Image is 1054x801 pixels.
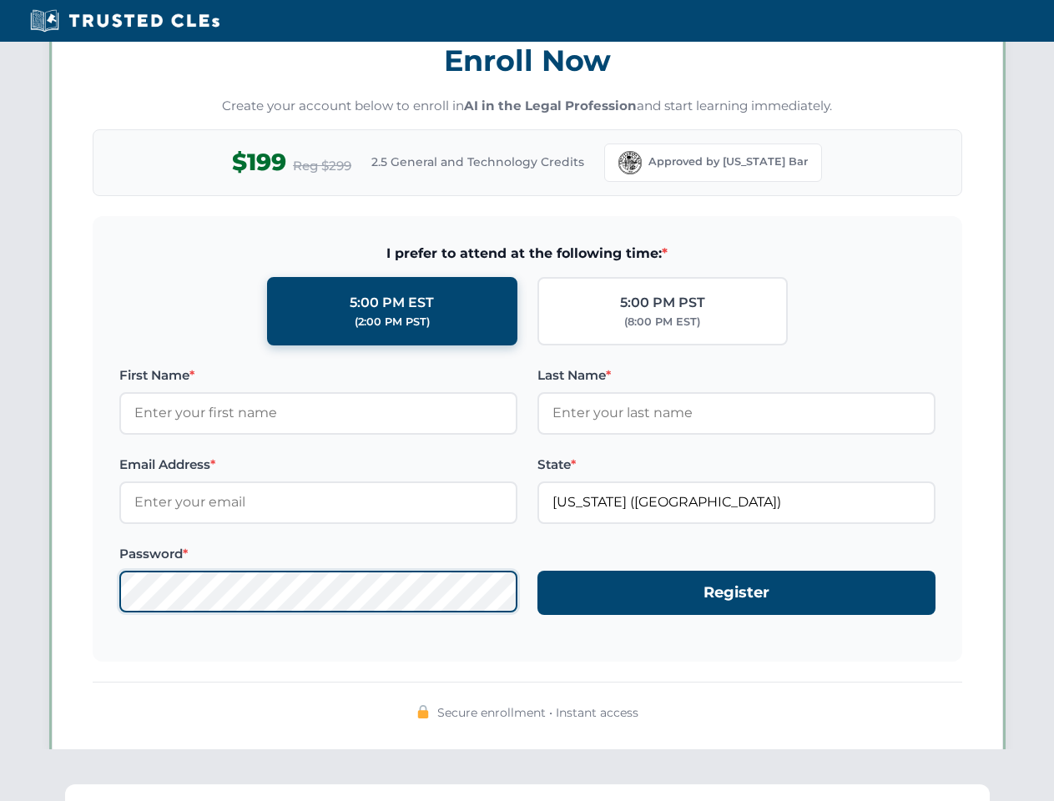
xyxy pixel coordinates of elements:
[624,314,700,330] div: (8:00 PM EST)
[437,703,638,722] span: Secure enrollment • Instant access
[119,392,517,434] input: Enter your first name
[350,292,434,314] div: 5:00 PM EST
[537,455,935,475] label: State
[93,34,962,87] h3: Enroll Now
[537,365,935,385] label: Last Name
[119,243,935,264] span: I prefer to attend at the following time:
[93,97,962,116] p: Create your account below to enroll in and start learning immediately.
[119,365,517,385] label: First Name
[293,156,351,176] span: Reg $299
[537,571,935,615] button: Register
[119,544,517,564] label: Password
[537,392,935,434] input: Enter your last name
[537,481,935,523] input: Florida (FL)
[25,8,224,33] img: Trusted CLEs
[232,144,286,181] span: $199
[119,455,517,475] label: Email Address
[620,292,705,314] div: 5:00 PM PST
[371,153,584,171] span: 2.5 General and Technology Credits
[648,154,808,170] span: Approved by [US_STATE] Bar
[416,705,430,718] img: 🔒
[355,314,430,330] div: (2:00 PM PST)
[119,481,517,523] input: Enter your email
[464,98,637,113] strong: AI in the Legal Profession
[618,151,642,174] img: Florida Bar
